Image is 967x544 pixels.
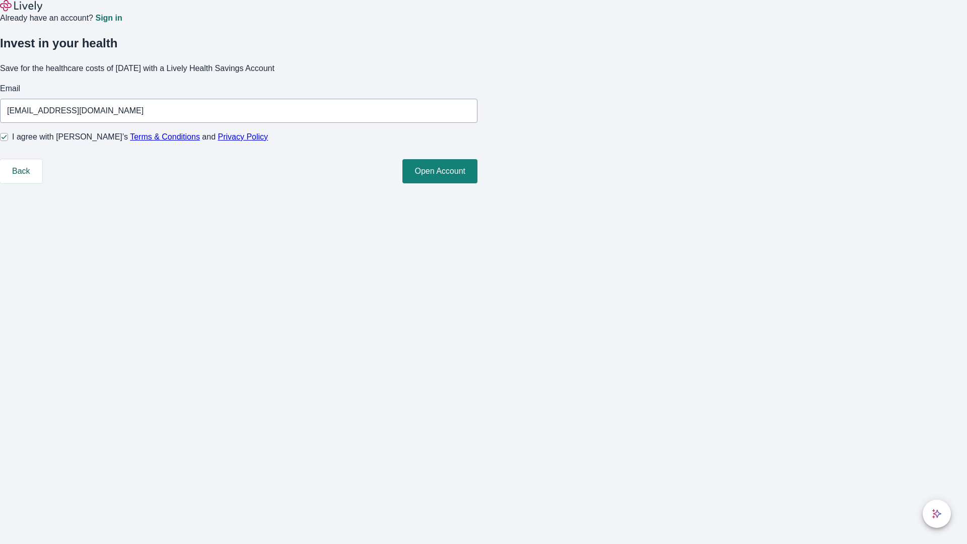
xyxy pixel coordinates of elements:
a: Sign in [95,14,122,22]
svg: Lively AI Assistant [932,509,942,519]
a: Privacy Policy [218,132,268,141]
button: chat [923,500,951,528]
button: Open Account [402,159,477,183]
a: Terms & Conditions [130,132,200,141]
span: I agree with [PERSON_NAME]’s and [12,131,268,143]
